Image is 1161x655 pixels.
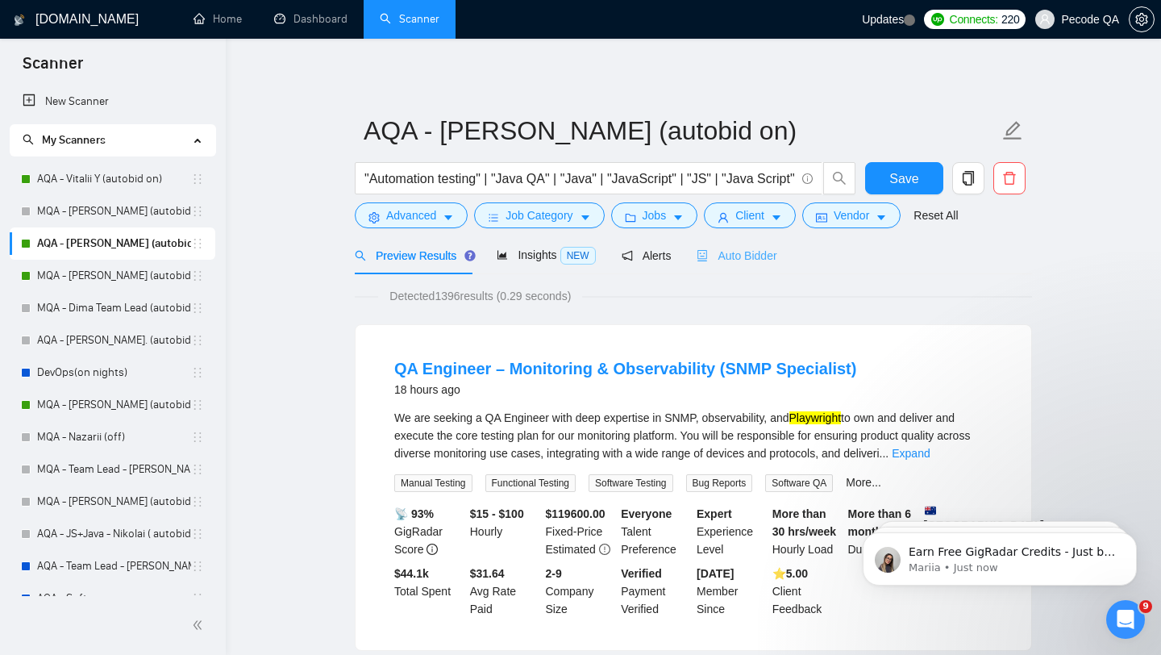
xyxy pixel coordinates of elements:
a: New Scanner [23,86,202,118]
span: 9 [1139,600,1152,613]
a: AQA - Team Lead - [PERSON_NAME] (off) [37,550,191,582]
b: $ 44.1k [394,567,429,580]
li: AQA - Team Lead - Polina (off) [10,550,215,582]
li: MQA - Orest K. (autobid off) [10,486,215,518]
span: ... [880,447,889,460]
span: caret-down [443,211,454,223]
span: Save [889,169,918,189]
span: user [1039,14,1051,25]
button: search [823,162,855,194]
span: exclamation-circle [599,544,610,555]
span: holder [191,398,204,411]
button: folderJobscaret-down [611,202,698,228]
a: MQA - [PERSON_NAME] (autobid off ) [37,195,191,227]
span: Updates [862,13,904,26]
b: 2-9 [546,567,562,580]
a: MQA - [PERSON_NAME] (autobid off) [37,486,191,518]
span: holder [191,431,204,444]
a: setting [1129,13,1155,26]
span: setting [368,211,380,223]
li: MQA - Alexander D. (autobid Off) [10,389,215,421]
span: My Scanners [42,133,106,147]
span: holder [191,334,204,347]
li: MQA - Olha S. (autobid off ) [10,195,215,227]
span: My Scanners [23,133,106,147]
span: folder [625,211,636,223]
span: Preview Results [355,249,471,262]
img: logo [14,7,25,33]
span: setting [1130,13,1154,26]
span: holder [191,302,204,315]
b: Everyone [621,507,672,520]
a: AQA - [PERSON_NAME] (autobid on) [37,227,191,260]
iframe: Intercom live chat [1106,600,1145,639]
b: $15 - $100 [470,507,524,520]
button: idcardVendorcaret-down [802,202,901,228]
div: Talent Preference [618,505,693,558]
span: notification [622,250,633,261]
span: NEW [560,247,596,265]
div: Tooltip anchor [463,248,477,263]
div: Fixed-Price [543,505,618,558]
a: MQA - [PERSON_NAME] (autobid Off) [37,389,191,421]
span: bars [488,211,499,223]
a: AQA - Soft [37,582,191,615]
div: 18 hours ago [394,380,856,399]
span: Detected 1396 results (0.29 seconds) [378,287,582,305]
span: holder [191,269,204,282]
span: Bug Reports [686,474,753,492]
span: holder [191,592,204,605]
mark: Playwright [789,411,842,424]
span: Advanced [386,207,436,224]
span: Vendor [834,207,869,224]
span: Manual Testing [394,474,472,492]
b: [DATE] [697,567,734,580]
span: Scanner [10,52,96,86]
span: caret-down [672,211,684,223]
span: holder [191,560,204,573]
div: Member Since [693,565,769,618]
span: copy [953,171,984,186]
b: $ 119600.00 [546,507,605,520]
span: Auto Bidder [697,249,776,262]
span: user [718,211,729,223]
input: Search Freelance Jobs... [364,169,795,189]
span: holder [191,366,204,379]
span: holder [191,495,204,508]
span: caret-down [771,211,782,223]
button: setting [1129,6,1155,32]
span: info-circle [427,544,438,555]
span: holder [191,528,204,540]
span: Insights [497,248,595,261]
iframe: Intercom notifications message [838,499,1161,611]
li: New Scanner [10,86,215,118]
div: Company Size [543,565,618,618]
a: MQA - Nazarii (off) [37,421,191,453]
div: Experience Level [693,505,769,558]
a: Reset All [913,207,958,224]
li: MQA - Team Lead - Ilona (autobid night off) (28.03) [10,453,215,486]
li: DevOps(on nights) [10,357,215,389]
a: AQA - Vitalii Y (autobid on) [37,163,191,195]
b: $31.64 [470,567,505,580]
button: userClientcaret-down [704,202,796,228]
span: edit [1002,120,1023,141]
span: holder [191,237,204,250]
span: Functional Testing [485,474,576,492]
div: We are seeking a QA Engineer with deep expertise in SNMP, observability, and to own and deliver a... [394,409,992,462]
b: Expert [697,507,732,520]
span: area-chart [497,249,508,261]
li: AQA - JS+Java - Nikolai ( autobid off) [10,518,215,550]
button: Save [865,162,943,194]
div: Payment Verified [618,565,693,618]
a: MQA - [PERSON_NAME] (autobid on) [37,260,191,292]
div: Avg Rate Paid [467,565,543,618]
span: search [824,171,855,186]
li: MQA - Anna (autobid on) [10,260,215,292]
b: More than 30 hrs/week [772,507,836,538]
a: AQA - [PERSON_NAME]. (autobid off day) [37,324,191,357]
img: upwork-logo.png [931,13,944,26]
li: MQA - Nazarii (off) [10,421,215,453]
